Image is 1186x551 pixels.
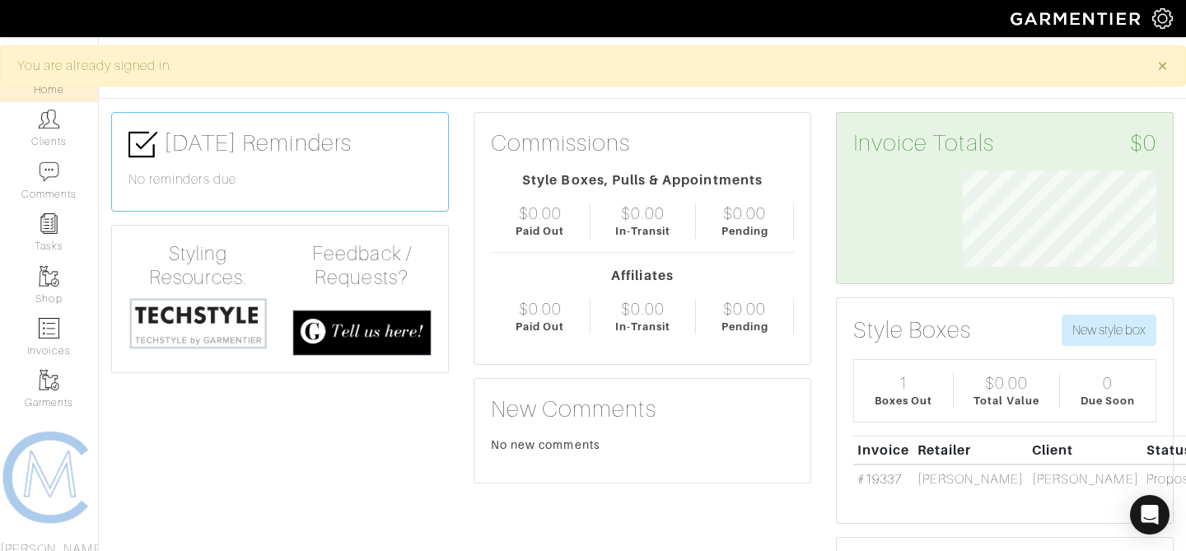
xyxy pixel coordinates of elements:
[985,373,1028,393] div: $0.00
[974,393,1039,409] div: Total Value
[913,436,1028,465] th: Retailer
[491,395,794,423] h3: New Comments
[1156,54,1169,77] span: ×
[721,319,768,334] div: Pending
[519,203,562,223] div: $0.00
[39,213,59,234] img: reminder-icon-8004d30b9f0a5d33ae49ab947aed9ed385cf756f9e5892f1edd6e32f2345188e.png
[899,373,908,393] div: 1
[1081,393,1135,409] div: Due Soon
[1130,129,1156,157] span: $0
[621,299,664,319] div: $0.00
[1103,373,1113,393] div: 0
[723,203,766,223] div: $0.00
[875,393,932,409] div: Boxes Out
[723,299,766,319] div: $0.00
[1152,8,1173,29] img: gear-icon-white-bd11855cb880d31180b6d7d6211b90ccbf57a29d726f0c71d8c61bd08dd39cc2.png
[39,161,59,182] img: comment-icon-a0a6a9ef722e966f86d9cbdc48e553b5cf19dbc54f86b18d962a5391bc8f6eb6.png
[913,465,1028,493] td: [PERSON_NAME]
[615,319,671,334] div: In-Transit
[128,129,432,159] h3: [DATE] Reminders
[857,472,902,487] a: #19337
[292,242,432,290] h4: Feedback / Requests?
[128,130,157,159] img: check-box-icon-36a4915ff3ba2bd8f6e4f29bc755bb66becd62c870f447fc0dd1365fcfddab58.png
[292,310,432,357] img: feedback_requests-3821251ac2bd56c73c230f3229a5b25d6eb027adea667894f41107c140538ee0.png
[491,266,794,286] div: Affiliates
[516,223,564,239] div: Paid Out
[853,436,913,465] th: Invoice
[519,299,562,319] div: $0.00
[491,170,794,190] div: Style Boxes, Pulls & Appointments
[17,56,1132,76] div: You are already signed in.
[853,316,972,344] h3: Style Boxes
[39,318,59,339] img: orders-icon-0abe47150d42831381b5fb84f609e132dff9fe21cb692f30cb5eec754e2cba89.png
[39,109,59,129] img: clients-icon-6bae9207a08558b7cb47a8932f037763ab4055f8c8b6bfacd5dc20c3e0201464.png
[721,223,768,239] div: Pending
[491,129,631,157] h3: Commissions
[1130,495,1170,535] div: Open Intercom Messenger
[491,437,794,453] div: No new comments
[128,242,268,290] h4: Styling Resources:
[516,319,564,334] div: Paid Out
[853,129,1156,157] h3: Invoice Totals
[621,203,664,223] div: $0.00
[1062,315,1156,346] button: New style box
[39,266,59,287] img: garments-icon-b7da505a4dc4fd61783c78ac3ca0ef83fa9d6f193b1c9dc38574b1d14d53ca28.png
[1028,465,1142,493] td: [PERSON_NAME]
[128,297,268,350] img: techstyle-93310999766a10050dc78ceb7f971a75838126fd19372ce40ba20cdf6a89b94b.png
[1028,436,1142,465] th: Client
[39,370,59,390] img: garments-icon-b7da505a4dc4fd61783c78ac3ca0ef83fa9d6f193b1c9dc38574b1d14d53ca28.png
[128,172,432,188] h6: No reminders due
[1002,4,1152,33] img: garmentier-logo-header-white-b43fb05a5012e4ada735d5af1a66efaba907eab6374d6393d1fbf88cb4ef424d.png
[615,223,671,239] div: In-Transit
